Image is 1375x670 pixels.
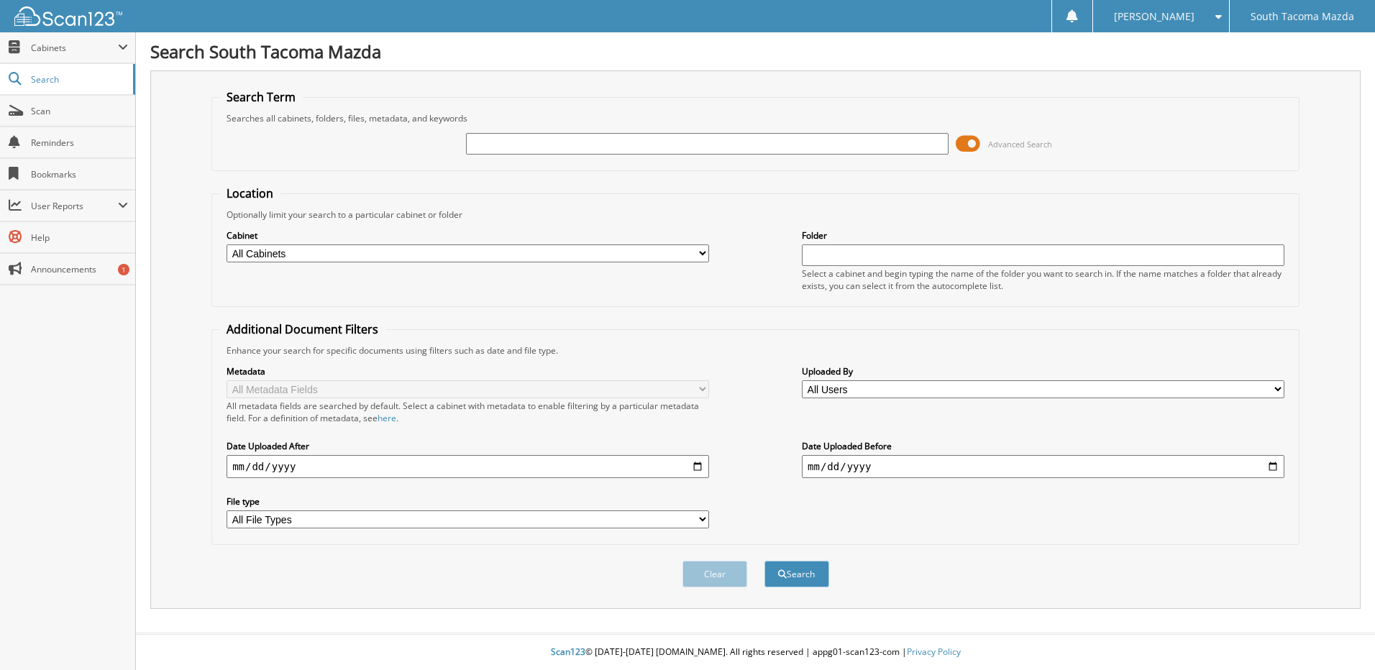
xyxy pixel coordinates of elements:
div: Enhance your search for specific documents using filters such as date and file type. [219,344,1292,357]
span: Reminders [31,137,128,149]
span: Scan123 [551,646,585,658]
span: Bookmarks [31,168,128,180]
span: Announcements [31,263,128,275]
div: All metadata fields are searched by default. Select a cabinet with metadata to enable filtering b... [227,400,709,424]
span: Advanced Search [988,139,1052,150]
input: start [227,455,709,478]
span: Scan [31,105,128,117]
h1: Search South Tacoma Mazda [150,40,1361,63]
div: Select a cabinet and begin typing the name of the folder you want to search in. If the name match... [802,267,1284,292]
label: Cabinet [227,229,709,242]
button: Clear [682,561,747,587]
input: end [802,455,1284,478]
a: Privacy Policy [907,646,961,658]
span: [PERSON_NAME] [1114,12,1194,21]
span: User Reports [31,200,118,212]
div: Optionally limit your search to a particular cabinet or folder [219,208,1292,221]
label: Metadata [227,365,709,377]
button: Search [764,561,829,587]
legend: Additional Document Filters [219,321,385,337]
span: Search [31,73,126,86]
label: Uploaded By [802,365,1284,377]
div: © [DATE]-[DATE] [DOMAIN_NAME]. All rights reserved | appg01-scan123-com | [136,635,1375,670]
label: Date Uploaded Before [802,440,1284,452]
label: File type [227,495,709,508]
span: South Tacoma Mazda [1251,12,1354,21]
label: Date Uploaded After [227,440,709,452]
img: scan123-logo-white.svg [14,6,122,26]
a: here [378,412,396,424]
legend: Search Term [219,89,303,105]
div: 1 [118,264,129,275]
span: Cabinets [31,42,118,54]
div: Searches all cabinets, folders, files, metadata, and keywords [219,112,1292,124]
span: Help [31,231,128,244]
label: Folder [802,229,1284,242]
legend: Location [219,185,280,201]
